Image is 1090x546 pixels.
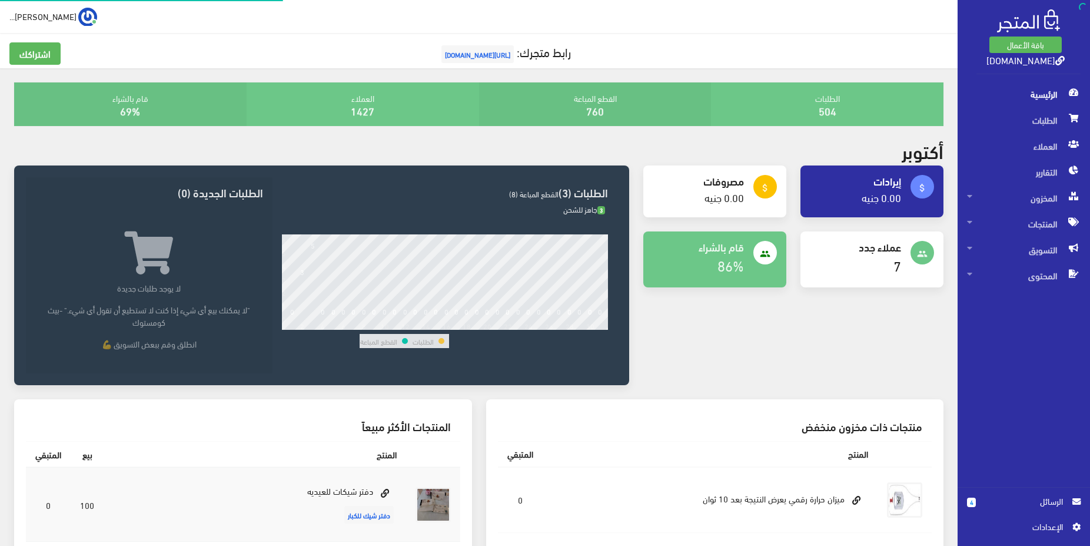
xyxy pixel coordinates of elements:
[967,211,1081,237] span: المنتجات
[810,175,901,187] h4: إيرادات
[282,187,608,198] h3: الطلبات (3)
[967,498,976,507] span: 4
[653,175,744,187] h4: مصروفات
[760,249,770,259] i: people
[498,467,543,533] td: 0
[321,322,325,330] div: 4
[247,82,479,126] div: العملاء
[597,206,605,215] span: 3
[819,101,836,120] a: 504
[967,133,1081,159] span: العملاء
[381,322,389,330] div: 10
[545,322,553,330] div: 26
[760,183,770,193] i: attach_money
[566,322,574,330] div: 28
[362,322,366,330] div: 8
[9,42,61,65] a: اشتراكك
[958,81,1090,107] a: الرئيسية
[967,159,1081,185] span: التقارير
[967,237,1081,263] span: التسويق
[711,82,943,126] div: الطلبات
[463,322,471,330] div: 18
[717,252,744,277] a: 86%
[958,133,1090,159] a: العملاء
[862,187,901,207] a: 0.00 جنيه
[958,159,1090,185] a: التقارير
[78,8,97,27] img: ...
[26,442,71,468] th: المتبقي
[563,202,605,216] span: جاهز للشحن
[443,322,451,330] div: 16
[986,51,1065,68] a: [DOMAIN_NAME]
[543,442,878,467] th: المنتج
[35,187,263,198] h3: الطلبات الجديدة (0)
[958,107,1090,133] a: الطلبات
[360,334,398,348] td: القطع المباعة
[498,442,543,467] th: المتبقي
[71,467,104,542] td: 100
[586,101,604,120] a: 760
[416,487,451,522] img: dftr-shykat-llaaydyh.jpg
[810,241,901,253] h4: عملاء جدد
[71,442,104,468] th: بيع
[967,81,1081,107] span: الرئيسية
[35,337,263,350] p: انطلق وقم ببعض التسويق 💪
[479,82,712,126] div: القطع المباعة
[401,322,410,330] div: 12
[438,41,571,62] a: رابط متجرك:[URL][DOMAIN_NAME]
[976,520,1062,533] span: اﻹعدادات
[9,7,97,26] a: ... [PERSON_NAME]...
[989,37,1062,53] a: باقة الأعمال
[412,334,434,348] td: الطلبات
[14,82,247,126] div: قام بالشراء
[967,185,1081,211] span: المخزون
[422,322,430,330] div: 14
[893,252,901,277] a: 7
[704,187,744,207] a: 0.00 جنيه
[653,241,744,253] h4: قام بالشراء
[504,322,512,330] div: 22
[509,187,559,201] span: القطع المباعة (8)
[26,467,71,542] td: 0
[543,467,878,533] td: ميزان حرارة رقمي يعرض النتيجة بعد 10 ثوان
[507,421,923,432] h3: منتجات ذات مخزون منخفض
[441,45,514,63] span: [URL][DOMAIN_NAME]
[958,185,1090,211] a: المخزون
[917,249,928,259] i: people
[985,495,1063,508] span: الرسائل
[300,322,304,330] div: 2
[967,495,1081,520] a: 4 الرسائل
[997,9,1060,32] img: .
[917,183,928,193] i: attach_money
[344,506,394,524] span: دفتر شيك للكبار
[967,520,1081,539] a: اﻹعدادات
[35,421,451,432] h3: المنتجات الأكثر مبيعاً
[958,211,1090,237] a: المنتجات
[902,140,943,161] h2: أكتوبر
[104,442,406,468] th: المنتج
[35,303,263,328] p: "لا يمكنك بيع أي شيء إذا كنت لا تستطيع أن تقول أي شيء." -بيث كومستوك
[104,467,406,542] td: دفتر شيكات للعيديه
[120,101,140,120] a: 69%
[351,101,374,120] a: 1427
[35,282,263,294] p: لا يوجد طلبات جديدة
[967,107,1081,133] span: الطلبات
[341,322,345,330] div: 6
[9,9,77,24] span: [PERSON_NAME]...
[887,482,922,518] img: myzan-hrar-rkmy-yaard-alntyg-baad-10-thoan.jpg
[958,263,1090,289] a: المحتوى
[586,322,594,330] div: 30
[967,263,1081,289] span: المحتوى
[483,322,491,330] div: 20
[524,322,533,330] div: 24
